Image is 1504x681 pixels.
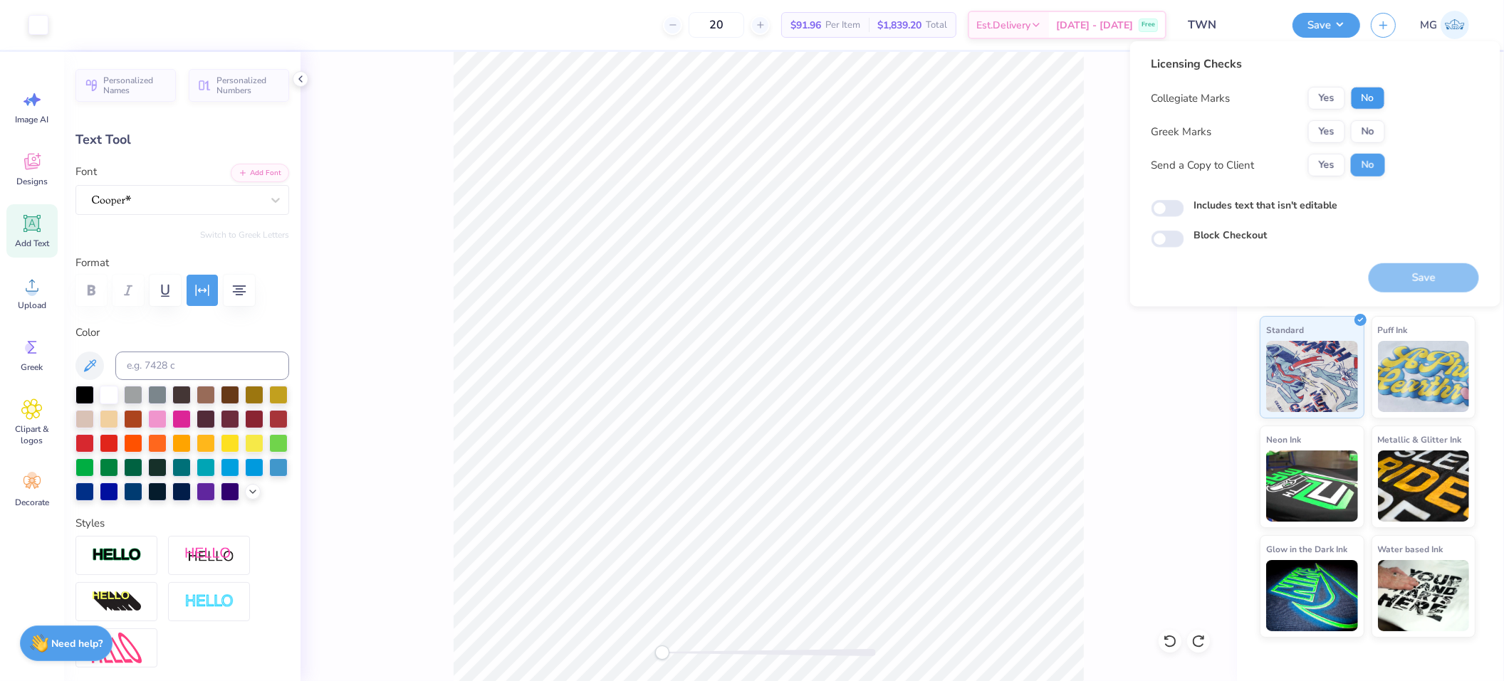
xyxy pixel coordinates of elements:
[655,645,669,660] div: Accessibility label
[216,75,281,95] span: Personalized Numbers
[1177,11,1282,39] input: Untitled Design
[115,352,289,380] input: e.g. 7428 c
[1351,154,1385,176] button: No
[689,12,744,38] input: – –
[1151,90,1231,107] div: Collegiate Marks
[92,591,142,613] img: 3D Illusion
[1266,560,1358,631] img: Glow in the Dark Ink
[103,75,167,95] span: Personalized Names
[184,547,234,564] img: Shadow
[1292,13,1360,38] button: Save
[75,255,289,271] label: Format
[189,69,289,102] button: Personalized Numbers
[1441,11,1469,39] img: Mary Grace
[976,18,1030,33] span: Est. Delivery
[926,18,947,33] span: Total
[75,130,289,149] div: Text Tool
[75,69,176,102] button: Personalized Names
[790,18,821,33] span: $91.96
[184,593,234,610] img: Negative Space
[16,114,49,125] span: Image AI
[75,324,289,341] label: Color
[1194,228,1268,243] label: Block Checkout
[1266,432,1301,447] span: Neon Ink
[1142,20,1155,30] span: Free
[825,18,860,33] span: Per Item
[21,361,43,373] span: Greek
[1194,198,1338,213] label: Includes text that isn't editable
[52,637,103,650] strong: Need help?
[1351,120,1385,143] button: No
[1378,322,1408,337] span: Puff Ink
[15,497,49,508] span: Decorate
[1378,432,1462,447] span: Metallic & Glitter Ink
[1414,11,1476,39] a: MG
[1420,17,1437,33] span: MG
[1351,87,1385,110] button: No
[16,176,48,187] span: Designs
[1266,341,1358,412] img: Standard
[1151,157,1255,174] div: Send a Copy to Client
[1308,120,1345,143] button: Yes
[1378,450,1470,522] img: Metallic & Glitter Ink
[92,633,142,663] img: Free Distort
[231,164,289,182] button: Add Font
[9,423,56,446] span: Clipart & logos
[200,229,289,241] button: Switch to Greek Letters
[1266,322,1304,337] span: Standard
[1378,560,1470,631] img: Water based Ink
[1378,542,1443,556] span: Water based Ink
[1308,87,1345,110] button: Yes
[1151,124,1212,140] div: Greek Marks
[1308,154,1345,176] button: Yes
[1266,542,1347,556] span: Glow in the Dark Ink
[1151,56,1385,73] div: Licensing Checks
[18,300,46,311] span: Upload
[92,547,142,564] img: Stroke
[1056,18,1133,33] span: [DATE] - [DATE]
[1266,450,1358,522] img: Neon Ink
[75,164,97,180] label: Font
[15,238,49,249] span: Add Text
[1378,341,1470,412] img: Puff Ink
[877,18,921,33] span: $1,839.20
[75,515,105,532] label: Styles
